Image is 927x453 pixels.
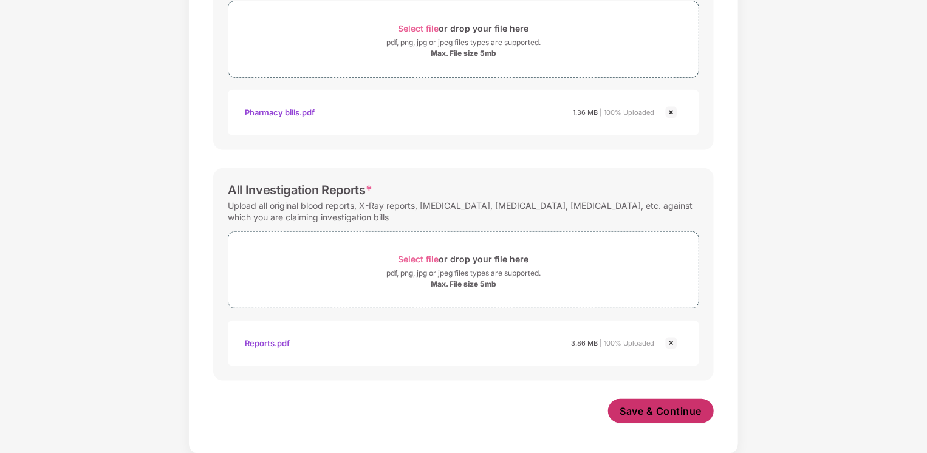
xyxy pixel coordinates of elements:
[245,333,290,353] div: Reports.pdf
[608,399,714,423] button: Save & Continue
[386,36,541,49] div: pdf, png, jpg or jpeg files types are supported.
[399,20,529,36] div: or drop your file here
[600,108,654,117] span: | 100% Uploaded
[600,339,654,347] span: | 100% Uploaded
[245,102,315,123] div: Pharmacy bills.pdf
[664,105,679,120] img: svg+xml;base64,PHN2ZyBpZD0iQ3Jvc3MtMjR4MjQiIHhtbG5zPSJodHRwOi8vd3d3LnczLm9yZy8yMDAwL3N2ZyIgd2lkdG...
[228,197,699,225] div: Upload all original blood reports, X-Ray reports, [MEDICAL_DATA], [MEDICAL_DATA], [MEDICAL_DATA],...
[386,267,541,279] div: pdf, png, jpg or jpeg files types are supported.
[620,404,702,418] span: Save & Continue
[399,254,439,264] span: Select file
[399,251,529,267] div: or drop your file here
[431,279,496,289] div: Max. File size 5mb
[573,108,598,117] span: 1.36 MB
[228,241,699,299] span: Select fileor drop your file herepdf, png, jpg or jpeg files types are supported.Max. File size 5mb
[664,336,679,350] img: svg+xml;base64,PHN2ZyBpZD0iQ3Jvc3MtMjR4MjQiIHhtbG5zPSJodHRwOi8vd3d3LnczLm9yZy8yMDAwL3N2ZyIgd2lkdG...
[228,183,372,197] div: All Investigation Reports
[399,23,439,33] span: Select file
[431,49,496,58] div: Max. File size 5mb
[571,339,598,347] span: 3.86 MB
[228,10,699,68] span: Select fileor drop your file herepdf, png, jpg or jpeg files types are supported.Max. File size 5mb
